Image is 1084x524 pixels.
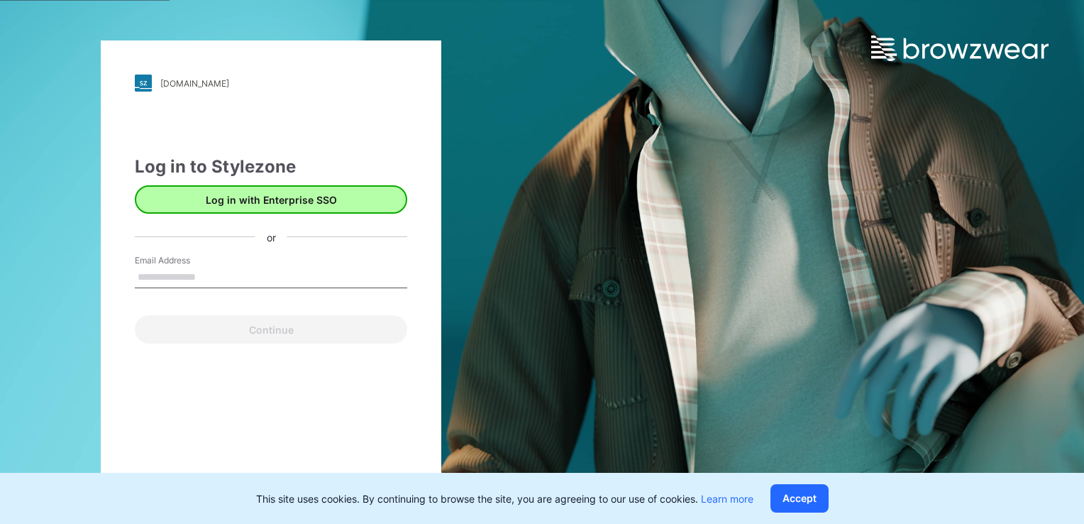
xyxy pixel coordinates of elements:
[135,75,407,92] a: [DOMAIN_NAME]
[871,36,1049,61] img: browzwear-logo.e42bd6dac1945053ebaf764b6aa21510.svg
[135,185,407,214] button: Log in with Enterprise SSO
[135,75,152,92] img: stylezone-logo.562084cfcfab977791bfbf7441f1a819.svg
[770,484,829,513] button: Accept
[135,154,407,180] div: Log in to Stylezone
[701,493,753,505] a: Learn more
[160,78,229,89] div: [DOMAIN_NAME]
[256,491,753,506] p: This site uses cookies. By continuing to browse the site, you are agreeing to our use of cookies.
[135,254,234,267] label: Email Address
[255,229,287,244] div: or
